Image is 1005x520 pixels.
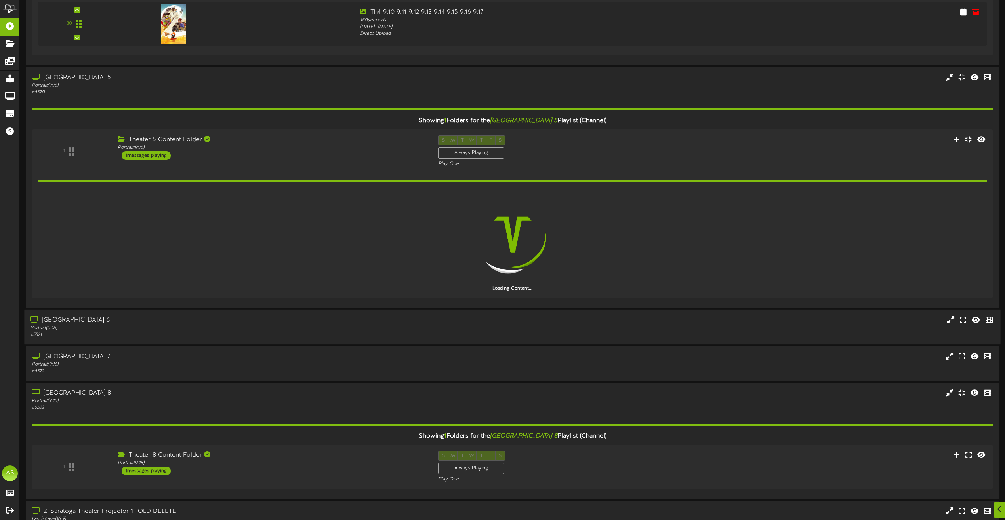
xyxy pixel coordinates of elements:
[30,332,425,338] div: # 5521
[161,4,186,44] img: 90ed8f5a-09ec-435e-96b2-85eca693b653.jpg
[492,286,532,291] strong: Loading Content...
[32,89,425,96] div: # 5520
[462,184,563,285] img: loading-spinner-2.png
[438,161,667,167] div: Play One
[118,144,426,151] div: Portrait ( 9:16 )
[360,30,744,37] div: Direct Upload
[438,463,504,474] div: Always Playing
[118,451,426,460] div: Theater 8 Content Folder
[444,117,446,124] span: 1
[360,8,744,17] div: Th4 9.10 9.11 9.12 9.13 9.14 9.15 9.16 9.17
[118,135,426,144] div: Theater 5 Content Folder
[26,428,999,445] div: Showing Folders for the Playlist (Channel)
[32,404,425,411] div: # 5523
[32,389,425,398] div: [GEOGRAPHIC_DATA] 8
[32,368,425,375] div: # 5522
[490,433,557,440] i: [GEOGRAPHIC_DATA] 8
[122,151,171,160] div: 1 messages playing
[32,352,425,361] div: [GEOGRAPHIC_DATA] 7
[490,117,557,124] i: [GEOGRAPHIC_DATA] 5
[2,465,18,481] div: AS
[26,112,999,129] div: Showing Folders for the Playlist (Channel)
[30,316,425,325] div: [GEOGRAPHIC_DATA] 6
[32,361,425,368] div: Portrait ( 9:16 )
[360,17,744,24] div: 180 seconds
[118,460,426,467] div: Portrait ( 9:16 )
[30,325,425,332] div: Portrait ( 9:16 )
[32,73,425,82] div: [GEOGRAPHIC_DATA] 5
[444,433,446,440] span: 1
[438,476,667,483] div: Play One
[67,20,72,27] div: 30
[32,398,425,404] div: Portrait ( 9:16 )
[360,24,744,30] div: [DATE] - [DATE]
[438,147,504,159] div: Always Playing
[32,82,425,89] div: Portrait ( 9:16 )
[32,507,425,516] div: Z_Saratoga Theater Projector 1- OLD DELETE
[122,467,171,475] div: 1 messages playing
